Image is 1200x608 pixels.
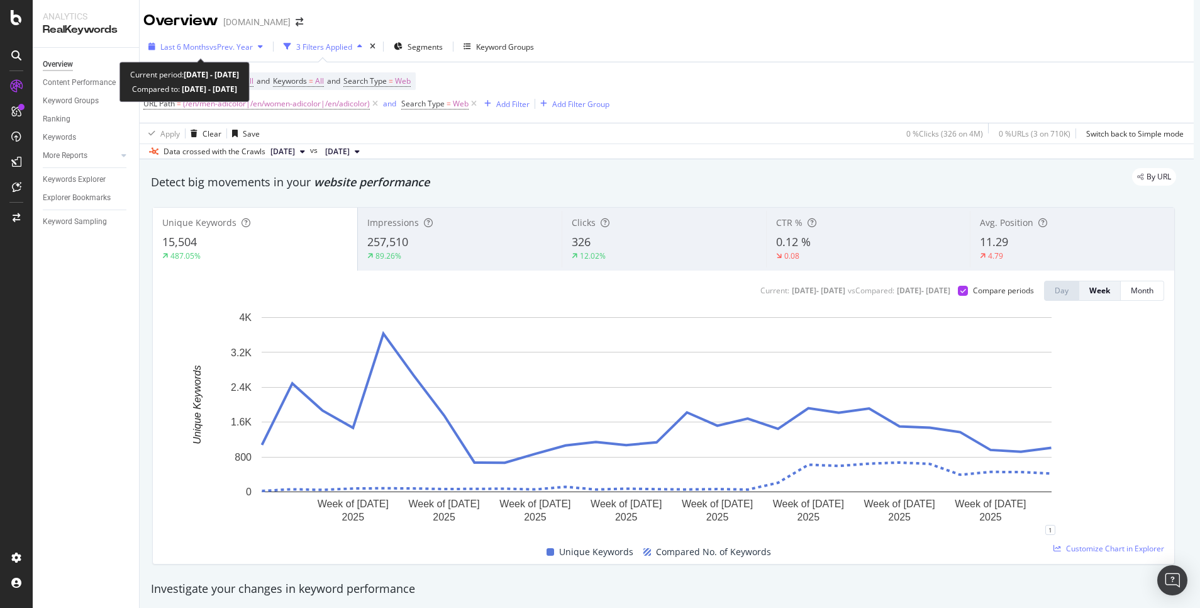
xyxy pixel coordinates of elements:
[43,173,106,186] div: Keywords Explorer
[792,285,845,296] div: [DATE] - [DATE]
[170,251,201,261] div: 487.05%
[186,123,221,144] button: Clear
[591,498,662,509] text: Week of [DATE]
[864,498,935,509] text: Week of [DATE]
[559,544,633,560] span: Unique Keywords
[656,544,771,560] span: Compared No. of Keywords
[43,76,130,89] a: Content Performance
[43,215,130,228] a: Keyword Sampling
[476,42,534,52] div: Keyword Groups
[524,512,547,522] text: 2025
[383,98,396,109] div: and
[1044,281,1079,301] button: Day
[162,234,197,249] span: 15,504
[1081,123,1184,144] button: Switch back to Simple mode
[231,417,252,427] text: 1.6K
[980,217,1033,228] span: Avg. Position
[615,512,638,522] text: 2025
[776,217,803,228] span: CTR %
[318,498,389,509] text: Week of [DATE]
[184,69,239,80] b: [DATE] - [DATE]
[848,285,894,296] div: vs Compared :
[132,82,237,96] div: Compared to:
[980,234,1008,249] span: 11.29
[43,131,76,144] div: Keywords
[367,217,419,228] span: Impressions
[160,42,209,52] span: Last 6 Months
[160,128,180,139] div: Apply
[209,42,253,52] span: vs Prev. Year
[164,146,265,157] div: Data crossed with the Crawls
[1132,168,1176,186] div: legacy label
[453,95,469,113] span: Web
[43,215,107,228] div: Keyword Sampling
[130,67,239,82] div: Current period:
[309,76,313,86] span: =
[496,99,530,110] div: Add Filter
[1131,285,1153,296] div: Month
[773,498,844,509] text: Week of [DATE]
[270,146,295,157] span: 2025 Oct. 1st
[580,251,606,261] div: 12.02%
[955,498,1026,509] text: Week of [DATE]
[572,217,596,228] span: Clicks
[383,98,396,110] button: and
[1066,543,1164,554] span: Customize Chart in Explorer
[342,512,365,522] text: 2025
[180,84,237,94] b: [DATE] - [DATE]
[499,498,570,509] text: Week of [DATE]
[143,123,180,144] button: Apply
[231,382,252,393] text: 2.4K
[325,146,350,157] span: 2024 Sep. 24th
[43,191,130,205] a: Explorer Bookmarks
[327,76,340,86] span: and
[43,113,130,126] a: Ranking
[43,113,70,126] div: Ranking
[43,149,87,162] div: More Reports
[367,234,408,249] span: 257,510
[315,72,324,90] span: All
[177,98,181,109] span: =
[1121,281,1164,301] button: Month
[389,37,448,57] button: Segments
[43,131,130,144] a: Keywords
[1086,128,1184,139] div: Switch back to Simple mode
[279,37,367,57] button: 3 Filters Applied
[1055,285,1069,296] div: Day
[572,234,591,249] span: 326
[43,76,116,89] div: Content Performance
[296,18,303,26] div: arrow-right-arrow-left
[401,98,445,109] span: Search Type
[535,96,609,111] button: Add Filter Group
[1157,565,1187,595] div: Open Intercom Messenger
[784,251,799,261] div: 0.08
[367,40,378,53] div: times
[408,42,443,52] span: Segments
[143,37,268,57] button: Last 6 MonthsvsPrev. Year
[43,191,111,205] div: Explorer Bookmarks
[143,10,218,31] div: Overview
[246,487,252,497] text: 0
[43,173,130,186] a: Keywords Explorer
[1045,525,1055,535] div: 1
[776,234,811,249] span: 0.12 %
[223,16,291,28] div: [DOMAIN_NAME]
[151,581,1176,597] div: Investigate your changes in keyword performance
[479,96,530,111] button: Add Filter
[143,98,175,109] span: URL Path
[552,99,609,110] div: Add Filter Group
[43,94,130,108] a: Keyword Groups
[343,76,387,86] span: Search Type
[296,42,352,52] div: 3 Filters Applied
[395,72,411,90] span: Web
[257,76,270,86] span: and
[1089,285,1110,296] div: Week
[243,128,260,139] div: Save
[192,365,203,444] text: Unique Keywords
[163,311,1150,530] div: A chart.
[310,145,320,156] span: vs
[988,251,1003,261] div: 4.79
[43,94,99,108] div: Keyword Groups
[433,512,455,522] text: 2025
[979,512,1002,522] text: 2025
